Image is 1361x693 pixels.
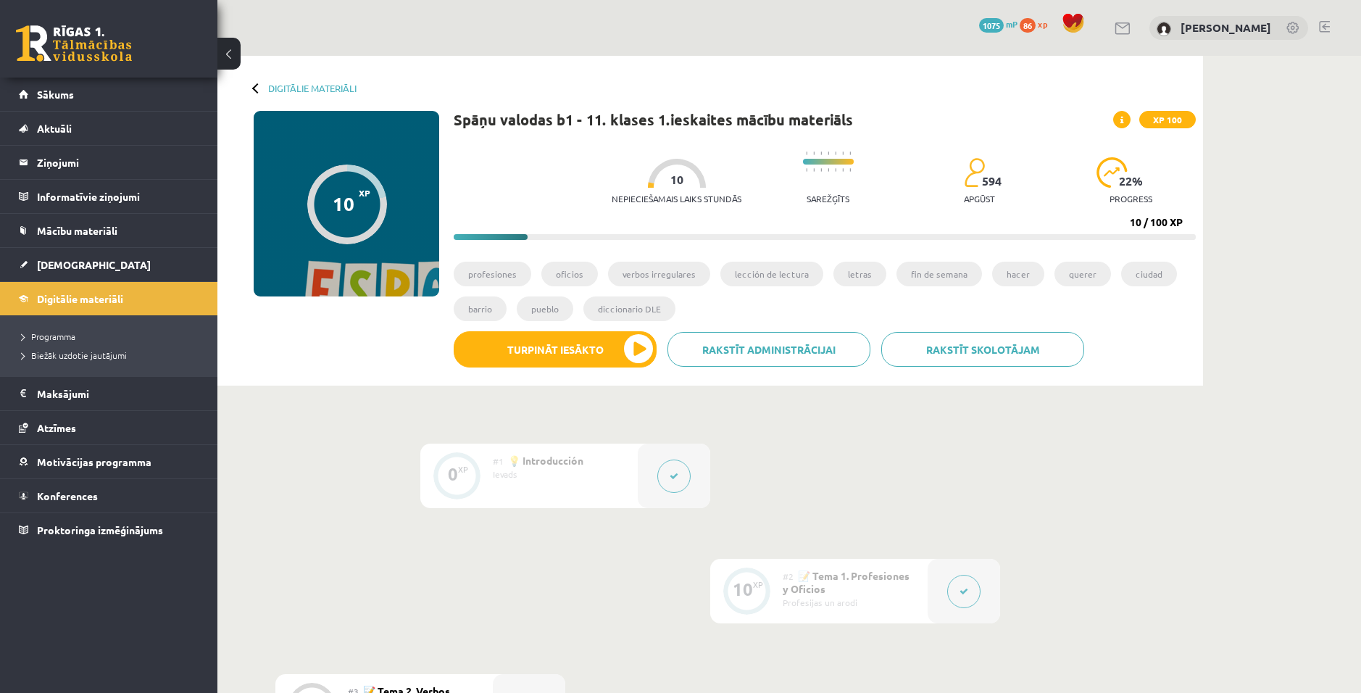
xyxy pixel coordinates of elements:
span: Motivācijas programma [37,455,151,468]
img: icon-short-line-57e1e144782c952c97e751825c79c345078a6d821885a25fce030b3d8c18986b.svg [820,168,822,172]
li: ciudad [1121,262,1177,286]
a: Rakstīt administrācijai [667,332,870,367]
img: Aleksis Āboliņš [1157,22,1171,36]
li: profesiones [454,262,531,286]
li: diccionario DLE [583,296,675,321]
img: icon-short-line-57e1e144782c952c97e751825c79c345078a6d821885a25fce030b3d8c18986b.svg [835,152,836,155]
span: 22 % [1119,175,1144,188]
span: 86 [1020,18,1036,33]
img: icon-short-line-57e1e144782c952c97e751825c79c345078a6d821885a25fce030b3d8c18986b.svg [820,152,822,155]
span: Digitālie materiāli [37,292,123,305]
div: 10 [333,193,354,215]
legend: Ziņojumi [37,146,199,179]
p: progress [1110,194,1152,204]
img: icon-short-line-57e1e144782c952c97e751825c79c345078a6d821885a25fce030b3d8c18986b.svg [828,152,829,155]
a: Rīgas 1. Tālmācības vidusskola [16,25,132,62]
span: [DEMOGRAPHIC_DATA] [37,258,151,271]
li: hacer [992,262,1044,286]
button: Turpināt iesākto [454,331,657,368]
a: Aktuāli [19,112,199,145]
legend: Maksājumi [37,377,199,410]
a: 1075 mP [979,18,1017,30]
a: [PERSON_NAME] [1181,20,1271,35]
div: 10 [733,583,753,596]
li: verbos irregulares [608,262,710,286]
li: barrio [454,296,507,321]
li: oficios [541,262,598,286]
li: querer [1054,262,1111,286]
div: 0 [448,468,458,481]
span: Biežāk uzdotie jautājumi [22,349,127,361]
a: Konferences [19,479,199,513]
a: Maksājumi [19,377,199,410]
img: icon-short-line-57e1e144782c952c97e751825c79c345078a6d821885a25fce030b3d8c18986b.svg [835,168,836,172]
img: icon-short-line-57e1e144782c952c97e751825c79c345078a6d821885a25fce030b3d8c18986b.svg [806,168,807,172]
span: XP 100 [1139,111,1196,128]
p: apgūst [964,194,995,204]
span: #2 [783,570,794,582]
a: Digitālie materiāli [19,282,199,315]
a: Ziņojumi [19,146,199,179]
a: Informatīvie ziņojumi [19,180,199,213]
a: Programma [22,330,203,343]
img: icon-short-line-57e1e144782c952c97e751825c79c345078a6d821885a25fce030b3d8c18986b.svg [813,168,815,172]
a: Rakstīt skolotājam [881,332,1084,367]
a: Motivācijas programma [19,445,199,478]
li: pueblo [517,296,573,321]
span: 10 [670,173,683,186]
img: icon-short-line-57e1e144782c952c97e751825c79c345078a6d821885a25fce030b3d8c18986b.svg [828,168,829,172]
span: Mācību materiāli [37,224,117,237]
span: 1075 [979,18,1004,33]
img: icon-short-line-57e1e144782c952c97e751825c79c345078a6d821885a25fce030b3d8c18986b.svg [849,152,851,155]
span: Proktoringa izmēģinājums [37,523,163,536]
span: mP [1006,18,1017,30]
a: Mācību materiāli [19,214,199,247]
span: 594 [982,175,1002,188]
a: Proktoringa izmēģinājums [19,513,199,547]
span: Konferences [37,489,98,502]
span: xp [1038,18,1047,30]
img: students-c634bb4e5e11cddfef0936a35e636f08e4e9abd3cc4e673bd6f9a4125e45ecb1.svg [964,157,985,188]
a: 86 xp [1020,18,1054,30]
span: 📝 Tema 1. Profesiones y Oficios [783,569,910,595]
a: Atzīmes [19,411,199,444]
img: icon-short-line-57e1e144782c952c97e751825c79c345078a6d821885a25fce030b3d8c18986b.svg [806,152,807,155]
span: Atzīmes [37,421,76,434]
img: icon-short-line-57e1e144782c952c97e751825c79c345078a6d821885a25fce030b3d8c18986b.svg [842,152,844,155]
img: icon-progress-161ccf0a02000e728c5f80fcf4c31c7af3da0e1684b2b1d7c360e028c24a22f1.svg [1096,157,1128,188]
span: #1 [493,455,504,467]
span: XP [359,188,370,198]
span: Sākums [37,88,74,101]
img: icon-short-line-57e1e144782c952c97e751825c79c345078a6d821885a25fce030b3d8c18986b.svg [813,152,815,155]
img: icon-short-line-57e1e144782c952c97e751825c79c345078a6d821885a25fce030b3d8c18986b.svg [842,168,844,172]
div: Ievads [493,468,627,481]
div: XP [458,465,468,473]
div: Profesijas un arodi [783,596,917,609]
legend: Informatīvie ziņojumi [37,180,199,213]
h1: Spāņu valodas b1 - 11. klases 1.ieskaites mācību materiāls [454,111,853,128]
img: icon-short-line-57e1e144782c952c97e751825c79c345078a6d821885a25fce030b3d8c18986b.svg [849,168,851,172]
div: XP [753,581,763,589]
a: Digitālie materiāli [268,83,357,94]
p: Sarežģīts [807,194,849,204]
span: Programma [22,331,75,342]
p: Nepieciešamais laiks stundās [612,194,741,204]
li: fin de semana [896,262,982,286]
span: 💡 Introducción [508,454,583,467]
span: Aktuāli [37,122,72,135]
a: Sākums [19,78,199,111]
li: lección de lectura [720,262,823,286]
a: [DEMOGRAPHIC_DATA] [19,248,199,281]
li: letras [833,262,886,286]
a: Biežāk uzdotie jautājumi [22,349,203,362]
